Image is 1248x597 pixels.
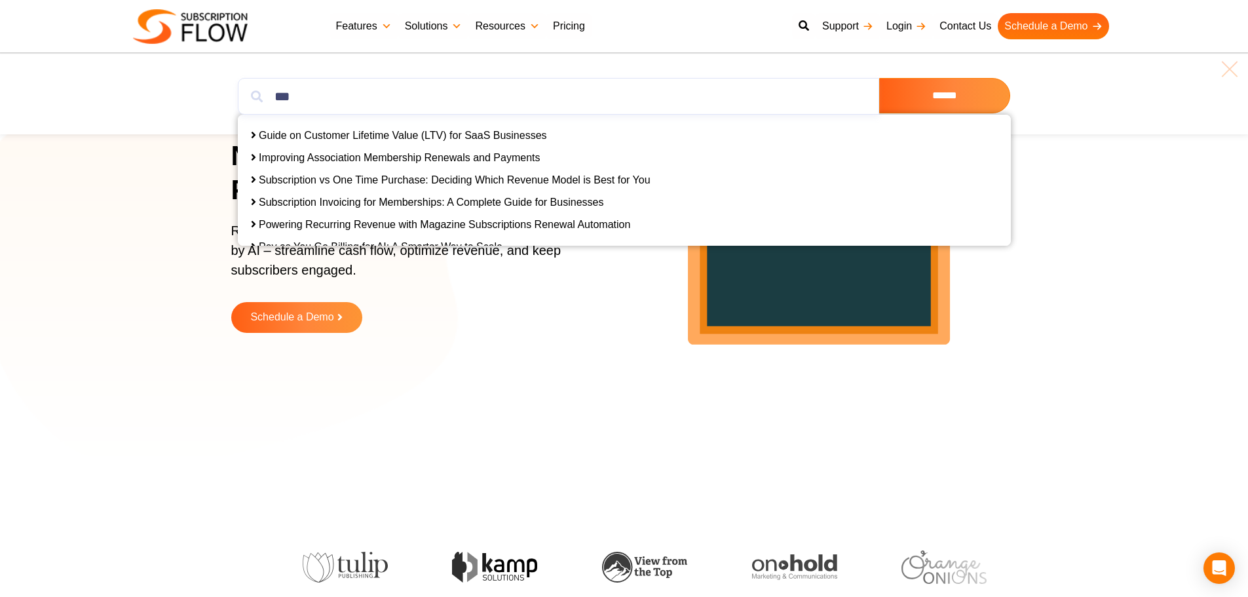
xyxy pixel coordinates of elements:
[443,552,528,583] img: kamp-solution
[259,219,630,230] a: Powering Recurring Revenue with Magazine Subscriptions Renewal Automation
[998,13,1108,39] a: Schedule a Demo
[250,312,333,323] span: Schedule a Demo
[259,197,603,208] a: Subscription Invoicing for Memberships: A Complete Guide for Businesses
[1203,552,1235,584] div: Open Intercom Messenger
[231,302,362,333] a: Schedule a Demo
[231,221,572,293] p: Reimagine billing and subscription orchestration powered by AI – streamline cash flow, optimize r...
[933,13,998,39] a: Contact Us
[546,13,592,39] a: Pricing
[133,9,248,44] img: Subscriptionflow
[816,13,880,39] a: Support
[259,152,540,163] a: Improving Association Membership Renewals and Payments
[468,13,546,39] a: Resources
[892,550,977,584] img: orange-onions
[398,13,469,39] a: Solutions
[743,554,828,581] img: onhold-marketing
[593,552,678,583] img: view-from-the-top
[259,174,651,185] a: Subscription vs One Time Purchase: Deciding Which Revenue Model is Best for You
[880,13,933,39] a: Login
[231,139,588,208] h1: Next-Gen AI Billing Platform to Power Growth
[259,241,502,252] a: Pay as You Go Billing for AI: A Smarter Way to Scale
[293,552,379,583] img: tulip-publishing
[259,130,547,141] a: Guide on Customer Lifetime Value (LTV) for SaaS Businesses
[330,13,398,39] a: Features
